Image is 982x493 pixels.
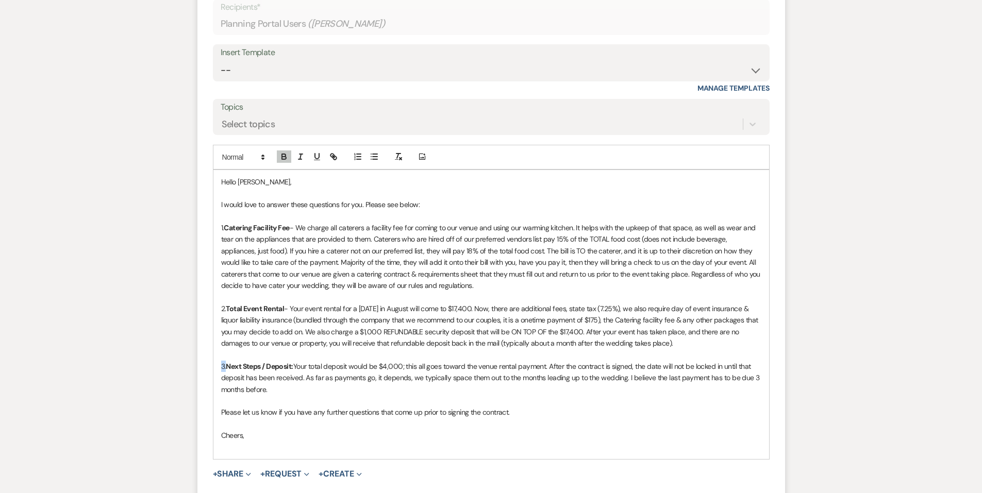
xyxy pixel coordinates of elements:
p: 1. - We charge all caterers a facility fee for coming to our venue and using our warming kitchen.... [221,222,761,291]
p: I would love to answer these questions for you. Please see below: [221,199,761,210]
button: Create [319,470,361,478]
strong: Total Event Rental [226,304,284,313]
div: Insert Template [221,45,762,60]
button: Share [213,470,252,478]
p: Cheers, [221,430,761,441]
strong: Next Steps / Deposit: [226,362,293,371]
span: ( [PERSON_NAME] ) [308,17,385,31]
button: Request [260,470,309,478]
p: Recipients* [221,1,762,14]
div: Select topics [222,117,275,131]
div: Planning Portal Users [221,14,762,34]
p: Please let us know if you have any further questions that come up prior to signing the contract. [221,406,761,418]
span: + [260,470,265,478]
p: 3. Your total deposit would be $4,000; this all goes toward the venue rental payment. After the c... [221,361,761,395]
p: 2. - Your event rental for a [DATE] in August will come to $17,400. Now, there are additional fee... [221,303,761,349]
span: + [319,470,323,478]
strong: Catering Facility Fee [224,223,289,232]
p: Hello [PERSON_NAME], [221,176,761,188]
label: Topics [221,100,762,115]
a: Manage Templates [697,83,770,93]
span: + [213,470,218,478]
